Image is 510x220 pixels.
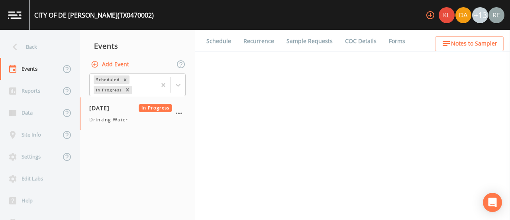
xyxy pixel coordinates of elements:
[80,97,195,130] a: [DATE]In ProgressDrinking Water
[94,75,121,84] div: Scheduled
[439,7,455,23] img: 9c4450d90d3b8045b2e5fa62e4f92659
[488,7,504,23] img: e720f1e92442e99c2aab0e3b783e6548
[121,75,129,84] div: Remove Scheduled
[89,57,132,72] button: Add Event
[388,30,406,52] a: Forms
[438,7,455,23] div: Kler Teran
[139,104,173,112] span: In Progress
[455,7,471,23] img: a84961a0472e9debc750dd08a004988d
[242,30,275,52] a: Recurrence
[455,7,472,23] div: David Weber
[8,11,22,19] img: logo
[285,30,334,52] a: Sample Requests
[344,30,378,52] a: COC Details
[472,7,488,23] div: +13
[205,30,232,52] a: Schedule
[34,10,154,20] div: CITY OF DE [PERSON_NAME] (TX0470002)
[451,39,497,49] span: Notes to Sampler
[89,116,128,123] span: Drinking Water
[80,36,195,56] div: Events
[123,86,132,94] div: Remove In Progress
[435,36,504,51] button: Notes to Sampler
[89,104,115,112] span: [DATE]
[483,193,502,212] div: Open Intercom Messenger
[94,86,123,94] div: In Progress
